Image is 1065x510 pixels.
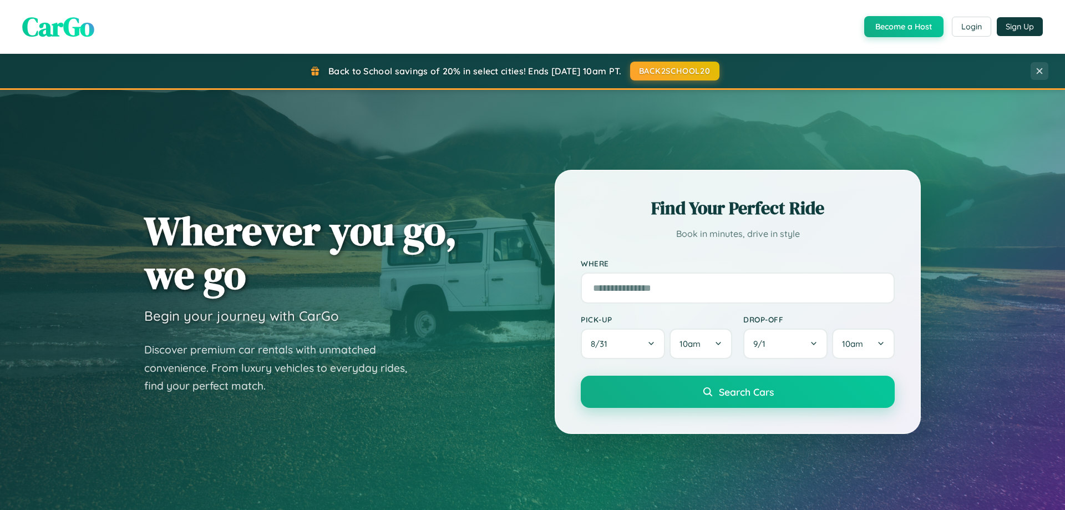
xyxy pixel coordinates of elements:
button: Become a Host [864,16,944,37]
span: CarGo [22,8,94,45]
label: Pick-up [581,315,732,324]
p: Discover premium car rentals with unmatched convenience. From luxury vehicles to everyday rides, ... [144,341,422,395]
span: 10am [842,339,863,349]
span: Search Cars [719,386,774,398]
button: 10am [832,329,895,359]
label: Drop-off [743,315,895,324]
span: 10am [679,339,701,349]
h3: Begin your journey with CarGo [144,307,339,324]
span: Back to School savings of 20% in select cities! Ends [DATE] 10am PT. [328,65,621,77]
button: Login [952,17,991,37]
p: Book in minutes, drive in style [581,226,895,242]
h2: Find Your Perfect Ride [581,196,895,220]
span: 8 / 31 [591,339,613,349]
button: Sign Up [997,17,1043,36]
label: Where [581,259,895,268]
button: 8/31 [581,329,665,359]
button: Search Cars [581,376,895,408]
h1: Wherever you go, we go [144,209,457,296]
button: 9/1 [743,329,828,359]
span: 9 / 1 [753,339,771,349]
button: 10am [670,329,732,359]
button: BACK2SCHOOL20 [630,62,719,80]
